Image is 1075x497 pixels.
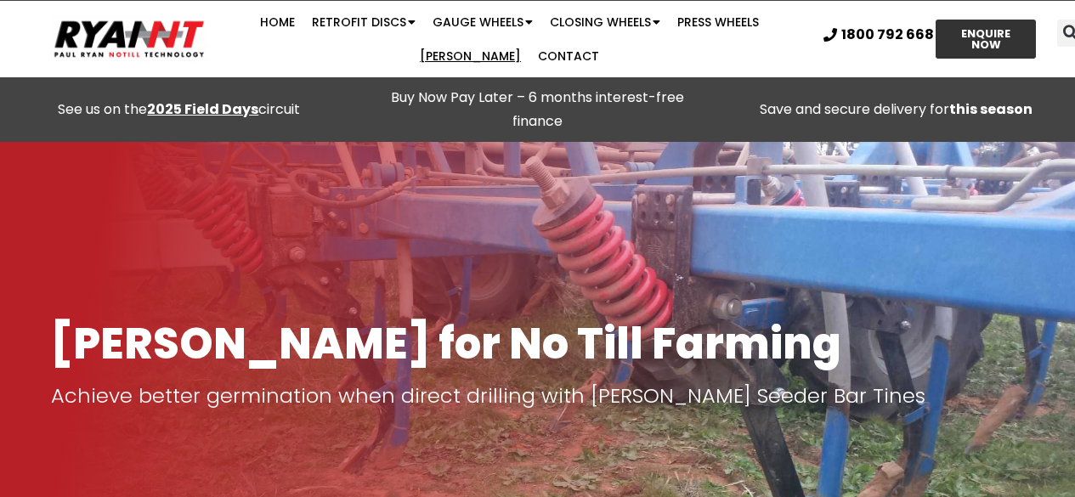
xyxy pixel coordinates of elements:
[252,5,303,39] a: Home
[424,5,541,39] a: Gauge Wheels
[951,28,1021,50] span: ENQUIRE NOW
[208,5,811,73] nav: Menu
[949,99,1033,119] strong: this season
[541,5,669,39] a: Closing Wheels
[367,86,709,133] p: Buy Now Pay Later – 6 months interest-free finance
[725,98,1067,121] p: Save and secure delivery for
[51,384,1024,408] p: Achieve better germination when direct drilling with [PERSON_NAME] Seeder Bar Tines
[147,99,258,119] a: 2025 Field Days
[529,39,608,73] a: Contact
[841,28,934,42] span: 1800 792 668
[51,320,1024,367] h1: [PERSON_NAME] for No Till Farming
[8,98,350,121] div: See us on the circuit
[823,28,934,42] a: 1800 792 668
[303,5,424,39] a: Retrofit Discs
[51,14,208,63] img: Ryan NT logo
[411,39,529,73] a: [PERSON_NAME]
[669,5,767,39] a: Press Wheels
[936,20,1036,59] a: ENQUIRE NOW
